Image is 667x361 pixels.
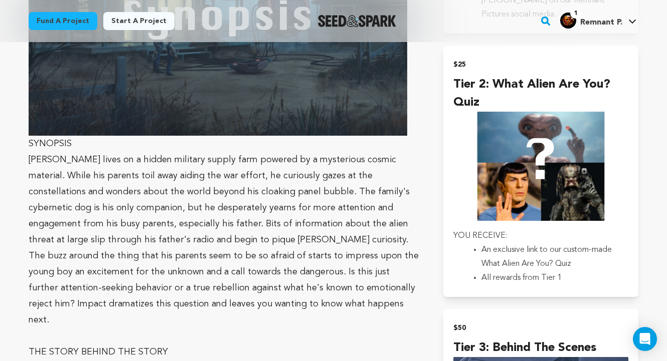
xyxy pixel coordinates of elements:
a: Seed&Spark Homepage [318,15,397,27]
p: [PERSON_NAME] lives on a hidden military supply farm powered by a mysterious cosmic material. Whi... [29,152,419,328]
h4: Tier 3: Behind the Scenes [453,339,628,357]
p: THE STORY BEHIND THE STORY [29,344,419,360]
img: incentive [453,112,628,221]
li: All rewards from Tier 1 [481,271,616,285]
li: An exclusive link to our custom-made What Alien Are You? Quiz [481,243,616,271]
h4: Tier 2: What Alien Are You? Quiz [453,76,628,112]
img: Seed&Spark Logo Dark Mode [318,15,397,27]
a: Start a project [103,12,175,30]
img: 23028bb749238e76.png [560,13,576,29]
h2: $50 [453,321,628,335]
div: Remnant P.'s Profile [560,13,622,29]
h2: $25 [453,58,628,72]
a: Fund a project [29,12,97,30]
p: SYNOPSIS [29,136,419,152]
span: Remnant P. [580,19,622,27]
span: Remnant P.'s Profile [558,11,638,32]
button: $25 Tier 2: What Alien Are You? Quiz incentive YOU RECEIVE:An exclusive link to our custom-made W... [443,46,638,297]
p: YOU RECEIVE: [453,229,628,243]
div: Open Intercom Messenger [633,327,657,351]
span: 1 [570,9,582,19]
a: Remnant P.'s Profile [558,11,638,29]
